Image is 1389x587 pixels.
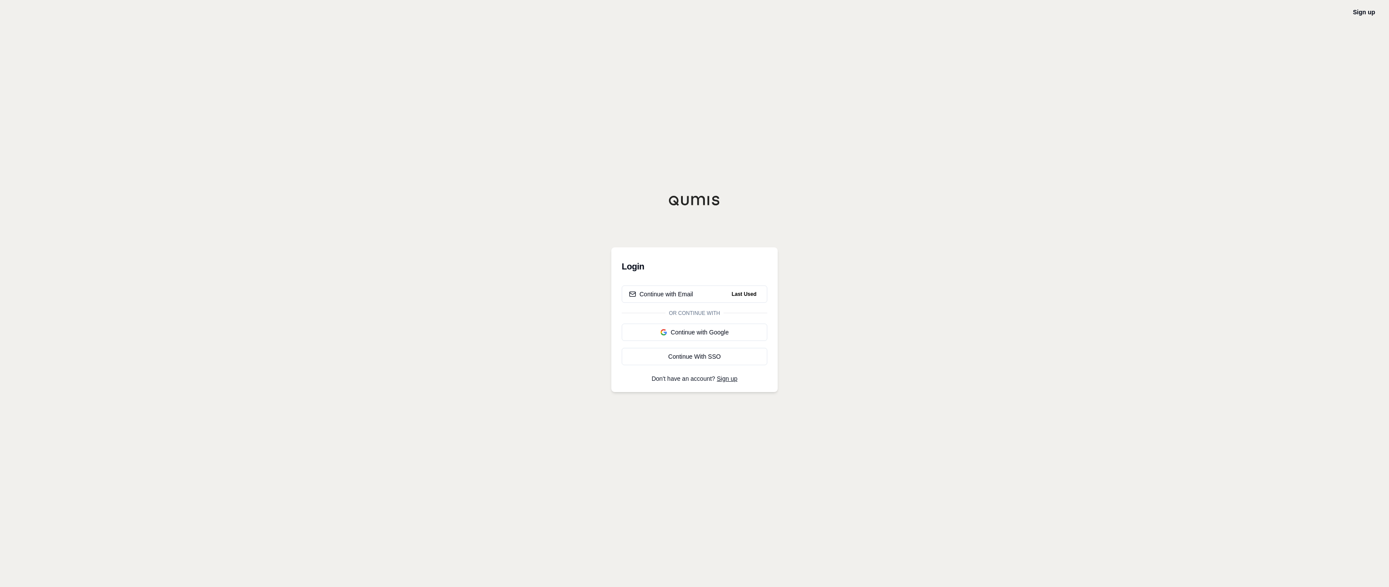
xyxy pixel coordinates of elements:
[622,348,767,365] a: Continue With SSO
[622,258,767,275] h3: Login
[622,376,767,382] p: Don't have an account?
[629,352,760,361] div: Continue With SSO
[728,289,760,299] span: Last Used
[629,328,760,337] div: Continue with Google
[1353,9,1375,16] a: Sign up
[669,195,720,206] img: Qumis
[665,310,724,317] span: Or continue with
[717,375,737,382] a: Sign up
[622,324,767,341] button: Continue with Google
[622,285,767,303] button: Continue with EmailLast Used
[629,290,693,298] div: Continue with Email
